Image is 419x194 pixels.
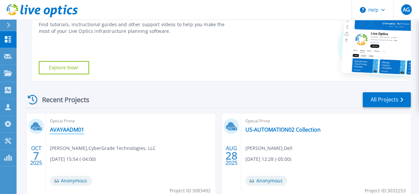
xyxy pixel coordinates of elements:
[50,126,84,133] a: AVAYAADM01
[39,61,89,74] a: Explore Now!
[225,144,238,168] div: AUG 2025
[245,126,320,133] a: US-AUTOMATION02 Collection
[30,144,42,168] div: OCT 2025
[50,117,212,125] span: Optical Prime
[226,153,237,159] span: 28
[26,92,98,108] div: Recent Projects
[50,176,92,186] span: Anonymous
[50,156,96,163] span: [DATE] 15:54 (-04:00)
[402,7,410,12] span: AG
[245,176,287,186] span: Anonymous
[39,21,236,34] div: Find tutorials, instructional guides and other support videos to help you make the most of your L...
[245,145,292,152] span: [PERSON_NAME] , Dell
[363,92,411,107] a: All Projects
[245,117,407,125] span: Optical Prime
[50,145,156,152] span: [PERSON_NAME] , CyberGrade Technologies, LLC
[245,156,291,163] span: [DATE] 12:28 (-05:00)
[33,153,39,159] span: 7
